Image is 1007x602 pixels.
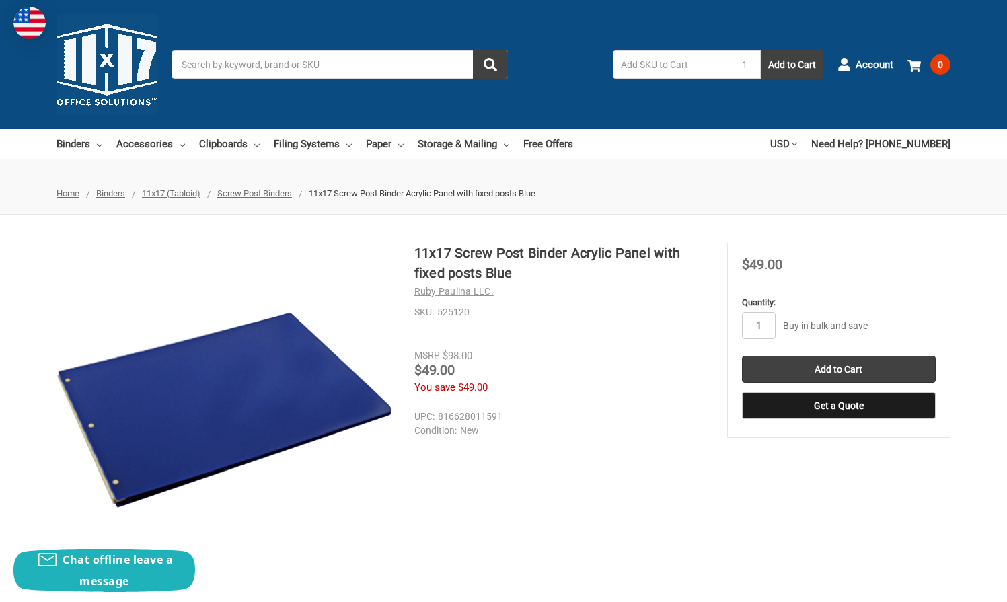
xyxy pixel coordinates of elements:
a: Accessories [116,129,185,159]
a: Paper [366,129,404,159]
div: MSRP [414,348,440,363]
a: Clipboards [199,129,260,159]
img: 11x17.com [57,14,157,115]
img: duty and tax information for United States [13,7,46,39]
a: Need Help? [PHONE_NUMBER] [811,129,950,159]
a: 11x17 (Tabloid) [142,188,200,198]
h1: 11x17 Screw Post Binder Acrylic Panel with fixed posts Blue [414,243,705,283]
span: $49.00 [414,362,455,378]
span: 0 [930,54,950,75]
button: Add to Cart [761,50,823,79]
input: Search by keyword, brand or SKU [172,50,508,79]
dt: Condition: [414,424,457,438]
button: Get a Quote [742,392,936,419]
span: 11x17 Screw Post Binder Acrylic Panel with fixed posts Blue [309,188,535,198]
a: Account [837,47,893,82]
a: Filing Systems [274,129,352,159]
span: Account [856,57,893,73]
dt: UPC: [414,410,435,424]
a: Free Offers [523,129,573,159]
input: Add to Cart [742,356,936,383]
span: $98.00 [443,350,472,362]
img: 11x17 Screw Post Binder Acrylic Panel with fixed posts Blue [57,243,392,578]
a: Screw Post Binders [217,188,292,198]
span: $49.00 [458,381,488,393]
dd: 525120 [414,305,705,319]
span: Chat offline leave a message [63,552,173,589]
a: Ruby Paulina LLC. [414,286,494,297]
label: Quantity: [742,296,936,309]
a: USD [770,129,797,159]
a: Binders [57,129,102,159]
a: Home [57,188,79,198]
dd: New [414,424,699,438]
a: 0 [907,47,950,82]
input: Add SKU to Cart [613,50,729,79]
a: Binders [96,188,125,198]
a: Buy in bulk and save [783,320,868,331]
span: $49.00 [742,256,782,272]
dd: 816628011591 [414,410,699,424]
dt: SKU: [414,305,434,319]
a: Storage & Mailing [418,129,509,159]
button: Chat offline leave a message [13,549,195,592]
span: You save [414,381,455,393]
